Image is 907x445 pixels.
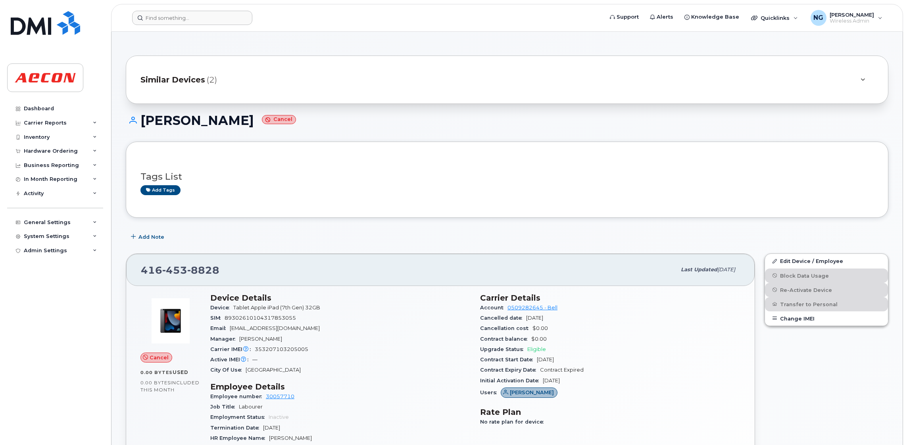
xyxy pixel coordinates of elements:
[230,325,320,331] span: [EMAIL_ADDRESS][DOMAIN_NAME]
[780,287,832,293] span: Re-Activate Device
[210,346,255,352] span: Carrier IMEI
[540,367,584,373] span: Contract Expired
[501,389,557,395] a: [PERSON_NAME]
[210,425,263,431] span: Termination Date
[480,378,543,384] span: Initial Activation Date
[150,354,169,361] span: Cancel
[765,297,888,311] button: Transfer to Personal
[765,269,888,283] button: Block Data Usage
[210,404,239,410] span: Job Title
[269,414,289,420] span: Inactive
[126,230,171,244] button: Add Note
[252,357,257,363] span: —
[210,435,269,441] span: HR Employee Name
[527,346,546,352] span: Eligible
[681,267,717,272] span: Last updated
[765,283,888,297] button: Re-Activate Device
[187,264,219,276] span: 8828
[262,115,296,124] small: Cancel
[210,393,266,399] span: Employee number
[239,336,282,342] span: [PERSON_NAME]
[480,293,740,303] h3: Carrier Details
[162,264,187,276] span: 453
[126,113,888,127] h1: [PERSON_NAME]
[147,297,194,345] img: image20231002-3703462-ceoear.jpeg
[138,233,164,241] span: Add Note
[173,369,188,375] span: used
[210,336,239,342] span: Manager
[140,380,171,386] span: 0.00 Bytes
[140,370,173,375] span: 0.00 Bytes
[480,389,501,395] span: Users
[480,419,548,425] span: No rate plan for device
[207,74,217,86] span: (2)
[255,346,308,352] span: 353207103205005
[480,336,531,342] span: Contract balance
[531,336,547,342] span: $0.00
[210,315,225,321] span: SIM
[263,425,280,431] span: [DATE]
[140,380,200,393] span: included this month
[233,305,320,311] span: Tablet Apple iPad (7th Gen) 32GB
[210,367,246,373] span: City Of Use
[140,185,181,195] a: Add tags
[269,435,312,441] span: [PERSON_NAME]
[507,305,557,311] a: 0509282645 - Bell
[765,254,888,268] a: Edit Device / Employee
[141,264,219,276] span: 416
[480,305,507,311] span: Account
[480,346,527,352] span: Upgrade Status
[210,305,233,311] span: Device
[210,357,252,363] span: Active IMEI
[480,407,740,417] h3: Rate Plan
[537,357,554,363] span: [DATE]
[225,315,296,321] span: 89302610104317853055
[210,325,230,331] span: Email
[765,311,888,326] button: Change IMEI
[480,357,537,363] span: Contract Start Date
[526,315,543,321] span: [DATE]
[266,393,294,399] a: 30057710
[717,267,735,272] span: [DATE]
[140,172,874,182] h3: Tags List
[246,367,301,373] span: [GEOGRAPHIC_DATA]
[239,404,263,410] span: Labourer
[543,378,560,384] span: [DATE]
[480,367,540,373] span: Contract Expiry Date
[210,414,269,420] span: Employment Status
[480,325,532,331] span: Cancellation cost
[140,74,205,86] span: Similar Devices
[532,325,548,331] span: $0.00
[510,389,554,396] span: [PERSON_NAME]
[210,382,471,391] h3: Employee Details
[210,293,471,303] h3: Device Details
[480,315,526,321] span: Cancelled date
